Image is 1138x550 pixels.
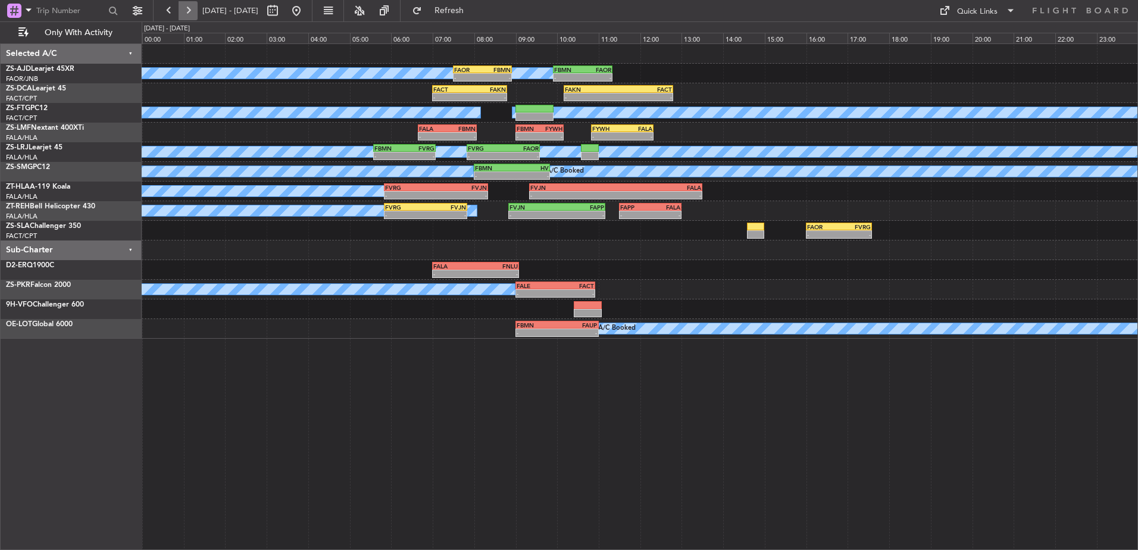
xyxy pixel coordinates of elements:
[433,86,470,93] div: FACT
[424,7,474,15] span: Refresh
[433,33,474,43] div: 07:00
[807,231,839,238] div: -
[419,133,448,140] div: -
[517,133,540,140] div: -
[6,321,32,328] span: OE-LOT
[807,223,839,230] div: FAOR
[516,33,558,43] div: 09:00
[848,33,889,43] div: 17:00
[517,282,555,289] div: FALE
[6,164,33,171] span: ZS-SMG
[539,133,562,140] div: -
[436,192,486,199] div: -
[889,33,931,43] div: 18:00
[6,124,84,132] a: ZS-LMFNextant 400XTi
[6,282,71,289] a: ZS-PKRFalcon 2000
[557,33,599,43] div: 10:00
[475,172,512,179] div: -
[640,33,682,43] div: 12:00
[468,152,503,160] div: -
[517,321,557,329] div: FBMN
[36,2,105,20] input: Trip Number
[6,65,74,73] a: ZS-AJDLearjet 45XR
[350,33,392,43] div: 05:00
[6,183,70,190] a: ZT-HLAA-119 Koala
[554,74,583,81] div: -
[6,74,38,83] a: FAOR/JNB
[557,321,598,329] div: FAUP
[503,145,538,152] div: FAOR
[433,93,470,101] div: -
[6,164,50,171] a: ZS-SMGPC12
[426,204,466,211] div: FVJN
[598,320,636,337] div: A/C Booked
[681,33,723,43] div: 13:00
[539,125,562,132] div: FYWH
[405,152,435,160] div: -
[6,114,37,123] a: FACT/CPT
[6,301,84,308] a: 9H-VFOChallenger 600
[620,204,651,211] div: FAPP
[419,125,448,132] div: FALA
[184,33,226,43] div: 01:00
[583,66,611,73] div: FAOR
[623,133,653,140] div: -
[509,211,557,218] div: -
[385,211,426,218] div: -
[6,124,31,132] span: ZS-LMF
[144,24,190,34] div: [DATE] - [DATE]
[6,153,37,162] a: FALA/HLA
[6,262,54,269] a: D2-ERQ1900C
[565,86,618,93] div: FAKN
[374,152,405,160] div: -
[426,211,466,218] div: -
[6,94,37,103] a: FACT/CPT
[839,231,870,238] div: -
[512,172,549,179] div: -
[618,93,672,101] div: -
[565,93,618,101] div: -
[475,164,512,171] div: FBMN
[6,183,30,190] span: ZT-HLA
[407,1,478,20] button: Refresh
[599,33,640,43] div: 11:00
[555,290,594,297] div: -
[433,262,476,270] div: FALA
[6,212,37,221] a: FALA/HLA
[267,33,308,43] div: 03:00
[385,192,436,199] div: -
[454,74,483,81] div: -
[202,5,258,16] span: [DATE] - [DATE]
[765,33,806,43] div: 15:00
[6,232,37,240] a: FACT/CPT
[13,23,129,42] button: Only With Activity
[385,184,436,191] div: FVRG
[6,282,30,289] span: ZS-PKR
[474,33,516,43] div: 08:00
[6,144,29,151] span: ZS-LRJ
[433,270,476,277] div: -
[6,105,30,112] span: ZS-FTG
[723,33,765,43] div: 14:00
[650,211,680,218] div: -
[6,262,33,269] span: D2-ERQ
[592,125,623,132] div: FYWH
[546,162,584,180] div: A/C Booked
[6,85,66,92] a: ZS-DCALearjet 45
[623,125,653,132] div: FALA
[973,33,1014,43] div: 20:00
[615,184,701,191] div: FALA
[517,329,557,336] div: -
[512,164,549,171] div: HV
[806,33,848,43] div: 16:00
[6,144,62,151] a: ZS-LRJLearjet 45
[6,133,37,142] a: FALA/HLA
[6,105,48,112] a: ZS-FTGPC12
[503,152,538,160] div: -
[225,33,267,43] div: 02:00
[476,262,518,270] div: FNLU
[530,192,616,199] div: -
[31,29,126,37] span: Only With Activity
[517,290,555,297] div: -
[454,66,483,73] div: FAOR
